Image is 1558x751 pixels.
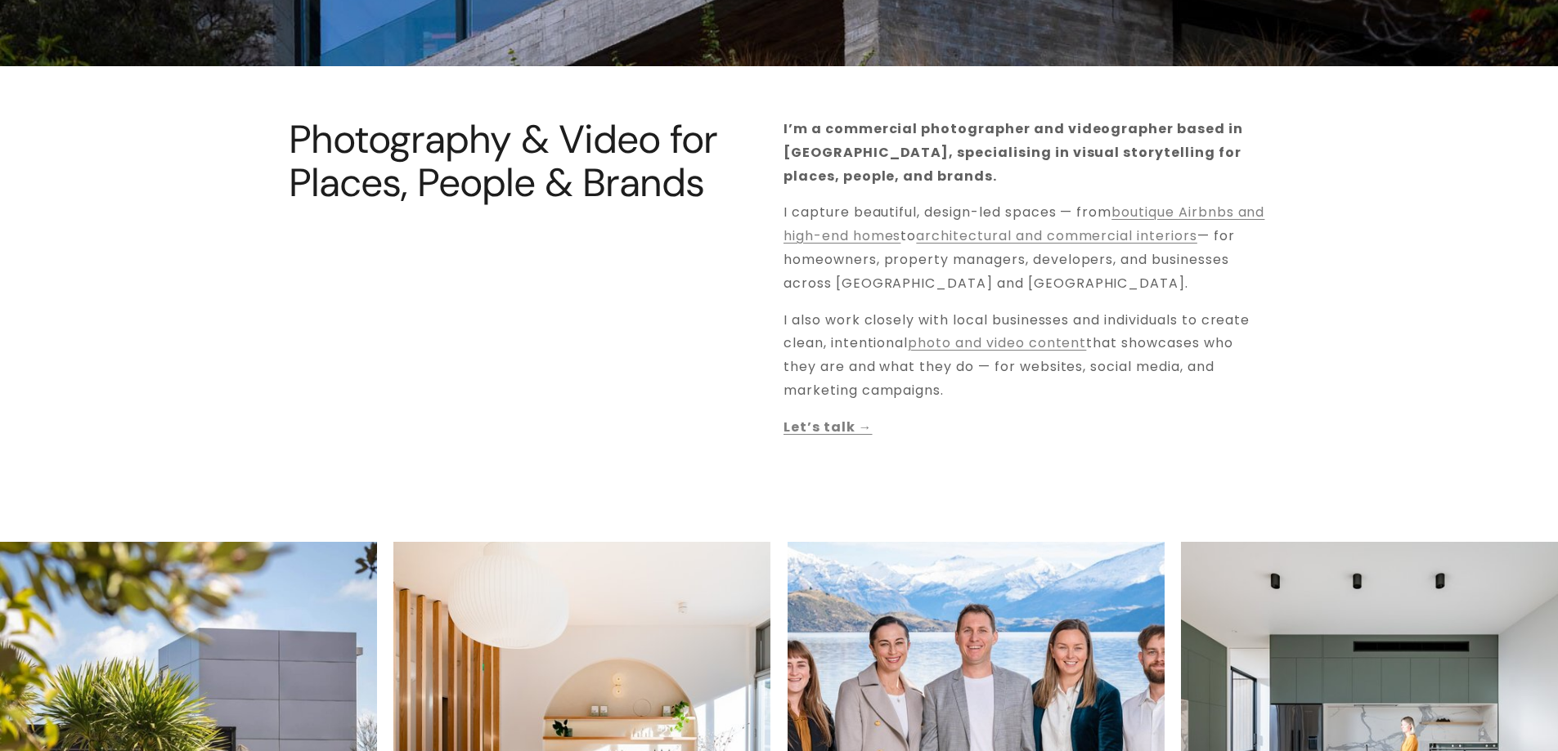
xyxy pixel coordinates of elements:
[783,119,1246,186] strong: I’m a commercial photographer and videographer based in [GEOGRAPHIC_DATA], specialising in visual...
[289,118,775,204] h1: Photography & Video for Places, People & Brands
[783,418,873,436] a: Let’s talk →
[783,201,1269,295] p: I capture beautiful, design-led spaces — from to — for homeowners, property managers, developers,...
[908,333,1086,352] a: photo and video content
[916,226,1197,245] a: architectural and commercial interiors
[783,309,1269,403] p: I also work closely with local businesses and individuals to create clean, intentional that showc...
